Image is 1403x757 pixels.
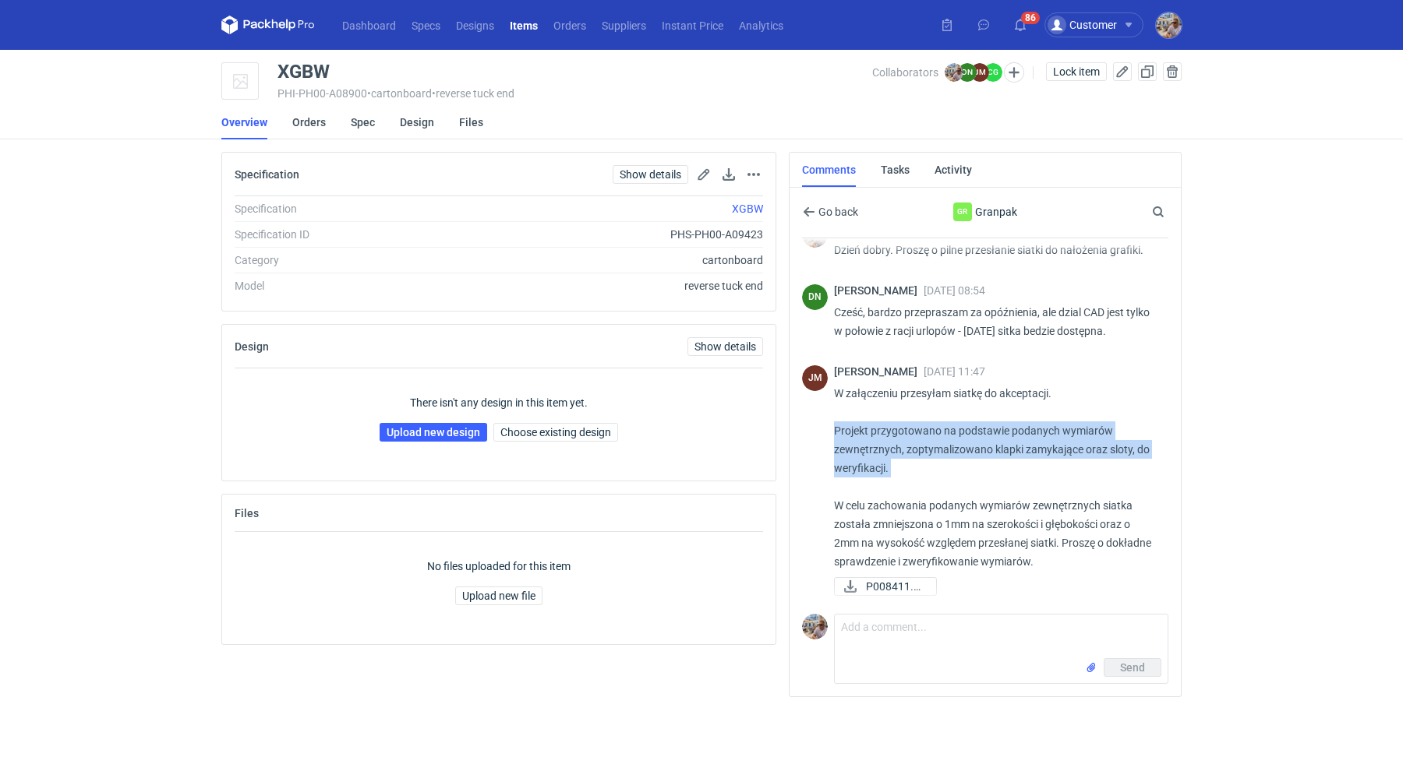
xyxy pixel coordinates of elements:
button: Edit item [1113,62,1132,81]
a: Upload new design [380,423,487,442]
a: Items [502,16,546,34]
h2: Design [235,340,269,353]
img: Michał Palasek [802,614,828,639]
div: JOANNA MOCZAŁA [802,365,828,391]
img: Michał Palasek [1156,12,1182,38]
div: Specification [235,201,446,217]
span: Upload new file [462,590,535,601]
a: Files [459,105,483,139]
div: Specification ID [235,227,446,242]
a: Show details [613,165,688,184]
figcaption: JM [970,63,989,82]
span: Go back [815,206,858,217]
span: Send [1120,662,1145,673]
button: Customer [1044,12,1156,37]
a: Show details [687,337,763,356]
button: Lock item [1046,62,1107,81]
figcaption: DN [802,284,828,310]
div: Model [235,278,446,294]
h2: Files [235,507,259,519]
span: Choose existing design [500,427,611,438]
a: Comments [802,153,856,187]
a: Suppliers [594,16,654,34]
a: Tasks [881,153,910,187]
a: Activity [935,153,972,187]
p: Cześć, bardzo przepraszam za opóźnienia, ale dzial CAD jest tylko w połowie z racji urlopów - [DA... [834,303,1156,340]
div: PHS-PH00-A09423 [446,227,763,242]
a: Spec [351,105,375,139]
button: Go back [802,202,859,221]
a: Overview [221,105,267,139]
button: Edit spec [694,165,713,184]
div: Granpak [953,202,972,221]
p: No files uploaded for this item [427,558,571,574]
div: reverse tuck end [446,278,763,294]
div: cartonboard [446,252,763,268]
span: • cartonboard [367,87,432,100]
div: Category [235,252,446,268]
p: Dzień dobry. Proszę o pilne przesłanie siatki do nałożenia grafiki. [834,241,1156,259]
button: Duplicate Item [1138,62,1157,81]
a: Analytics [731,16,791,34]
span: Lock item [1053,66,1100,77]
figcaption: DN [958,63,977,82]
input: Search [1149,202,1199,221]
button: Delete item [1163,62,1182,81]
figcaption: CG [984,63,1002,82]
figcaption: JM [802,365,828,391]
div: Customer [1048,16,1117,34]
p: W załączeniu przesyłam siatkę do akceptacji. Projekt przygotowano na podstawie podanych wymiarów ... [834,384,1156,571]
svg: Packhelp Pro [221,16,315,34]
a: Designs [448,16,502,34]
figcaption: Gr [953,202,972,221]
span: • reverse tuck end [432,87,514,100]
button: Download specification [719,165,738,184]
a: XGBW [732,202,763,215]
div: Dawid Nowak [802,284,828,310]
a: Dashboard [334,16,404,34]
button: Edit collaborators [1004,62,1024,83]
a: Specs [404,16,448,34]
span: Collaborators [872,66,938,79]
img: Michał Palasek [945,63,963,82]
button: Choose existing design [493,423,618,442]
a: P008411.pdf [834,577,937,596]
a: Design [400,105,434,139]
a: Instant Price [654,16,731,34]
span: [DATE] 08:54 [924,284,985,297]
div: XGBW [277,62,330,81]
span: [PERSON_NAME] [834,284,924,297]
a: Orders [292,105,326,139]
div: PHI-PH00-A08900 [277,87,872,100]
p: There isn't any design in this item yet. [410,395,588,410]
button: Actions [744,165,763,184]
a: Orders [546,16,594,34]
h2: Specification [235,168,299,181]
button: 86 [1008,12,1033,37]
span: P008411.pdf [866,578,924,595]
span: [DATE] 11:47 [924,365,985,378]
button: Send [1104,658,1161,677]
button: Upload new file [455,586,542,605]
div: Granpak [910,202,1062,221]
span: [PERSON_NAME] [834,365,924,378]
